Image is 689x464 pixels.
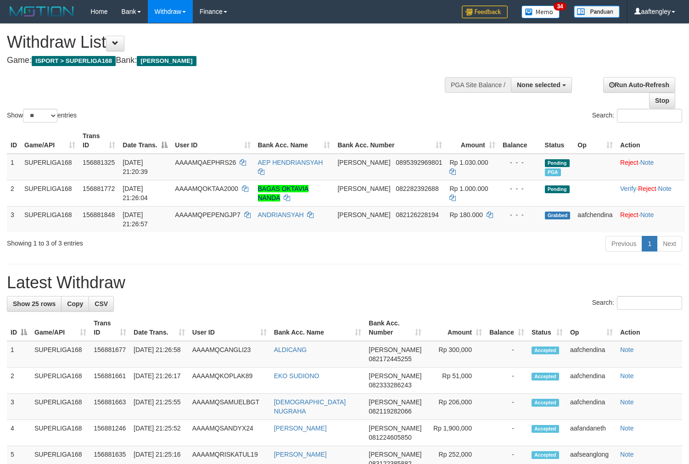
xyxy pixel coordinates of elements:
[640,211,654,218] a: Note
[274,346,307,353] a: ALDICANG
[95,300,108,307] span: CSV
[21,154,79,180] td: SUPERLIGA168
[425,394,486,420] td: Rp 206,000
[274,398,346,415] a: [DEMOGRAPHIC_DATA] NUGRAHA
[21,180,79,206] td: SUPERLIGA168
[620,159,639,166] a: Reject
[620,451,634,458] a: Note
[616,180,685,206] td: · ·
[486,394,528,420] td: -
[123,159,148,175] span: [DATE] 21:20:39
[620,346,634,353] a: Note
[21,206,79,232] td: SUPERLIGA168
[123,185,148,201] span: [DATE] 21:26:04
[369,434,411,441] span: Copy 081224605850 to clipboard
[31,368,90,394] td: SUPERLIGA168
[90,368,130,394] td: 156881661
[137,56,196,66] span: [PERSON_NAME]
[258,185,309,201] a: BAGAS OKTAVIA NANDA
[616,154,685,180] td: ·
[7,394,31,420] td: 3
[123,211,148,228] span: [DATE] 21:26:57
[657,236,682,252] a: Next
[369,346,421,353] span: [PERSON_NAME]
[528,315,566,341] th: Status: activate to sort column ascending
[620,211,639,218] a: Reject
[189,315,270,341] th: User ID: activate to sort column ascending
[605,236,642,252] a: Previous
[449,159,488,166] span: Rp 1.030.000
[486,368,528,394] td: -
[503,184,538,193] div: - - -
[620,425,634,432] a: Note
[545,212,571,219] span: Grabbed
[369,381,411,389] span: Copy 082333286243 to clipboard
[649,93,675,108] a: Stop
[574,6,620,18] img: panduan.png
[175,185,238,192] span: AAAAMQOKTAA2000
[486,341,528,368] td: -
[462,6,508,18] img: Feedback.jpg
[13,300,56,307] span: Show 25 rows
[566,394,616,420] td: aafchendina
[337,185,390,192] span: [PERSON_NAME]
[274,451,327,458] a: [PERSON_NAME]
[274,425,327,432] a: [PERSON_NAME]
[7,56,450,65] h4: Game: Bank:
[532,425,559,433] span: Accepted
[189,341,270,368] td: AAAAMQCANGLI23
[554,2,566,11] span: 34
[616,315,682,341] th: Action
[83,159,115,166] span: 156881325
[616,128,685,154] th: Action
[175,211,240,218] span: AAAAMQPEPENGJP7
[7,235,280,248] div: Showing 1 to 3 of 3 entries
[532,347,559,354] span: Accepted
[545,185,570,193] span: Pending
[32,56,116,66] span: ISPORT > SUPERLIGA168
[7,128,21,154] th: ID
[369,425,421,432] span: [PERSON_NAME]
[425,368,486,394] td: Rp 51,000
[175,159,236,166] span: AAAAMQAEPHRS26
[7,154,21,180] td: 1
[7,296,62,312] a: Show 25 rows
[617,109,682,123] input: Search:
[658,185,672,192] a: Note
[503,158,538,167] div: - - -
[254,128,334,154] th: Bank Acc. Name: activate to sort column ascending
[566,420,616,446] td: aafandaneth
[617,296,682,310] input: Search:
[7,109,77,123] label: Show entries
[130,420,189,446] td: [DATE] 21:25:52
[566,368,616,394] td: aafchendina
[425,315,486,341] th: Amount: activate to sort column ascending
[620,372,634,380] a: Note
[258,159,323,166] a: AEP HENDRIANSYAH
[189,394,270,420] td: AAAAMQSAMUELBGT
[396,185,438,192] span: Copy 082282392688 to clipboard
[337,211,390,218] span: [PERSON_NAME]
[67,300,83,307] span: Copy
[369,372,421,380] span: [PERSON_NAME]
[334,128,446,154] th: Bank Acc. Number: activate to sort column ascending
[31,315,90,341] th: Game/API: activate to sort column ascending
[616,206,685,232] td: ·
[425,341,486,368] td: Rp 300,000
[545,168,561,176] span: Marked by aafandaneth
[620,185,636,192] a: Verify
[23,109,57,123] select: Showentries
[592,296,682,310] label: Search:
[171,128,254,154] th: User ID: activate to sort column ascending
[274,372,319,380] a: EKO SUDIONO
[270,315,365,341] th: Bank Acc. Name: activate to sort column ascending
[486,315,528,341] th: Balance: activate to sort column ascending
[130,394,189,420] td: [DATE] 21:25:55
[521,6,560,18] img: Button%20Memo.svg
[7,420,31,446] td: 4
[89,296,114,312] a: CSV
[446,128,499,154] th: Amount: activate to sort column ascending
[445,77,511,93] div: PGA Site Balance /
[365,315,425,341] th: Bank Acc. Number: activate to sort column ascending
[337,159,390,166] span: [PERSON_NAME]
